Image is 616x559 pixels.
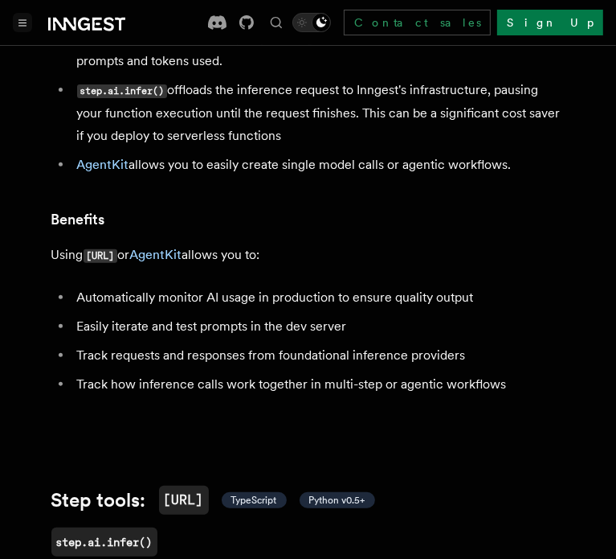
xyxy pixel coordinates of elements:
[72,373,565,396] li: Track how inference calls work together in multi-step or agentic workflows
[309,494,365,507] span: Python v0.5+
[497,10,603,35] a: Sign Up
[51,528,157,557] a: step.ai.infer()
[344,10,491,35] a: Contact sales
[84,249,117,263] code: [URL]
[159,486,209,515] code: [URL]
[51,486,375,515] a: Step tools:[URL] TypeScript Python v0.5+
[72,344,565,367] li: Track requests and responses from foundational inference providers
[72,79,565,147] li: offloads the inference request to Inngest's infrastructure, pausing your function execution until...
[51,244,565,267] p: Using or allows you to:
[51,208,105,231] a: Benefits
[77,157,129,172] a: AgentKit
[231,494,277,507] span: TypeScript
[72,286,565,309] li: Automatically monitor AI usage in production to ensure quality output
[13,13,32,32] button: Toggle navigation
[292,13,331,32] button: Toggle dark mode
[267,13,286,32] button: Find something...
[72,154,565,176] li: allows you to easily create single model calls or agentic workflows.
[129,247,182,262] a: AgentKit
[77,84,167,98] code: step.ai.infer()
[72,315,565,338] li: Easily iterate and test prompts in the dev server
